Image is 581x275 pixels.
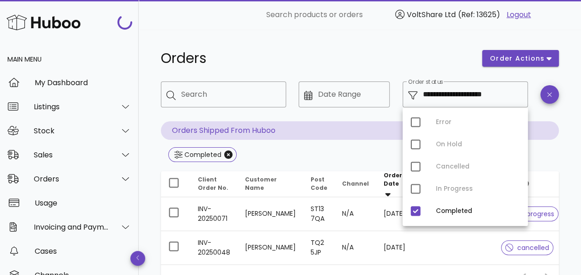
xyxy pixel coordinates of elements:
p: Orders Shipped From Huboo [161,121,559,140]
td: [PERSON_NAME] [238,231,303,264]
span: Post Code [311,175,327,192]
div: Sales [34,150,109,159]
td: ST13 7QA [303,197,335,231]
label: Order status [408,79,443,86]
th: Client Order No. [190,171,238,197]
img: Huboo Logo [6,12,80,32]
h1: Orders [161,50,471,67]
div: Listings [34,102,109,111]
td: N/A [335,231,376,264]
td: INV-20250071 [190,197,238,231]
th: Post Code [303,171,335,197]
td: N/A [335,197,376,231]
span: Customer Name [245,175,277,192]
div: Completed [183,150,221,159]
div: Stock [34,126,109,135]
td: [PERSON_NAME] [238,197,303,231]
div: Invoicing and Payments [34,223,109,231]
div: Usage [35,199,131,207]
button: order actions [482,50,559,67]
div: Completed [436,207,520,215]
span: order actions [489,54,545,63]
button: Close [224,150,232,159]
span: cancelled [505,244,549,251]
span: Channel [342,180,369,187]
td: INV-20250048 [190,231,238,264]
th: Order Date: Sorted descending. Activate to remove sorting. [376,171,413,197]
span: (Ref: 13625) [458,9,500,20]
span: VoltShare Ltd [407,9,456,20]
a: Logout [507,9,531,20]
td: TQ2 5JP [303,231,335,264]
th: Channel [335,171,376,197]
th: Status [494,171,566,197]
span: Order Date [384,171,402,187]
div: Cases [35,247,131,256]
div: Orders [34,175,109,183]
div: My Dashboard [35,78,131,87]
span: Client Order No. [198,175,228,192]
td: [DATE] [376,231,413,264]
td: [DATE] [376,197,413,231]
span: in progress [505,211,554,217]
th: Customer Name [238,171,303,197]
